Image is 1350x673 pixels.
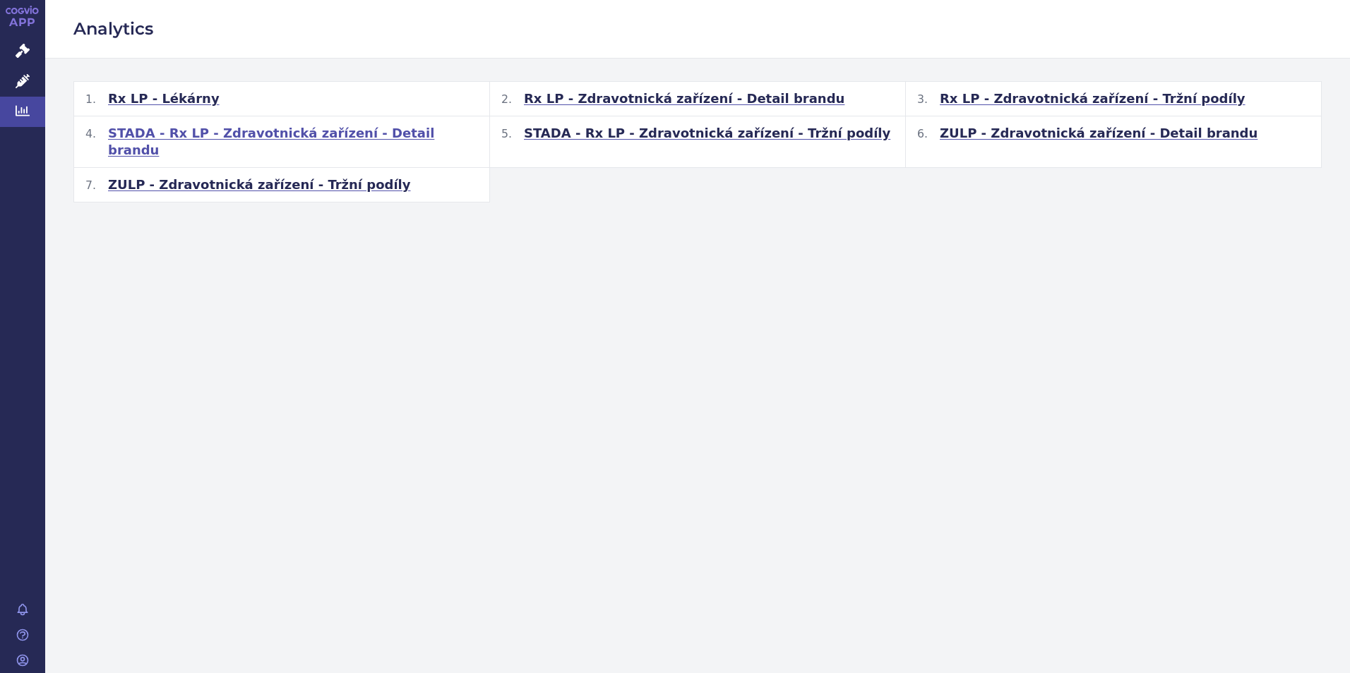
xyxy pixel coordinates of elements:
[108,90,220,107] span: Rx LP - Lékárny
[524,125,890,142] span: STADA - Rx LP - Zdravotnická zařízení - Tržní podíly
[74,82,490,116] button: Rx LP - Lékárny
[74,116,490,168] button: STADA - Rx LP - Zdravotnická zařízení - Detail brandu
[490,82,906,116] button: Rx LP - Zdravotnická zařízení - Detail brandu
[108,125,478,159] span: STADA - Rx LP - Zdravotnická zařízení - Detail brandu
[906,82,1322,116] button: Rx LP - Zdravotnická zařízení - Tržní podíly
[524,90,844,107] span: Rx LP - Zdravotnická zařízení - Detail brandu
[906,116,1322,168] button: ZULP - Zdravotnická zařízení - Detail brandu
[490,116,906,168] button: STADA - Rx LP - Zdravotnická zařízení - Tržní podíly
[108,176,411,193] span: ZULP - Zdravotnická zařízení - Tržní podíly
[940,90,1246,107] span: Rx LP - Zdravotnická zařízení - Tržní podíly
[73,17,1322,41] h2: Analytics
[940,125,1258,142] span: ZULP - Zdravotnická zařízení - Detail brandu
[74,168,490,202] button: ZULP - Zdravotnická zařízení - Tržní podíly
